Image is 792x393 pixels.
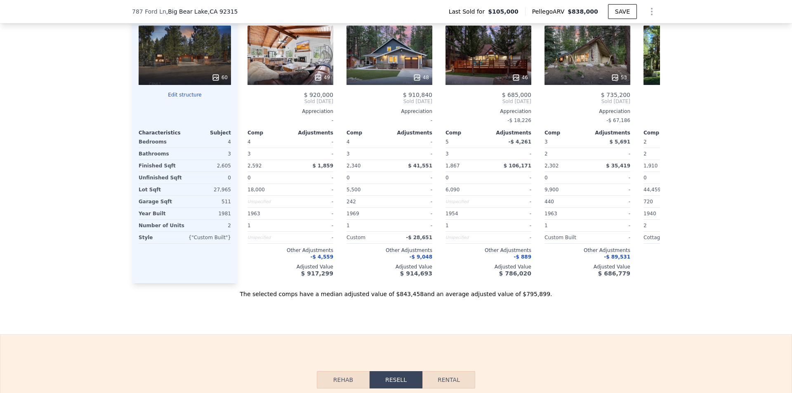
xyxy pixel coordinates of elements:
div: 2 [544,148,586,160]
div: Other Adjustments [544,247,630,254]
span: 44,459 [643,187,661,193]
div: 1 [445,220,487,231]
span: -$ 4,261 [509,139,531,145]
div: Other Adjustments [643,247,729,254]
div: {"Custom Built"} [186,232,231,243]
div: Adjusted Value [544,264,630,270]
div: 60 [212,73,228,82]
span: $ 786,020 [499,270,531,277]
div: 511 [186,196,231,207]
span: -$ 4,559 [311,254,333,260]
span: 4 [247,139,251,145]
div: Adjusted Value [643,264,729,270]
span: $105,000 [488,7,519,16]
div: Subject [185,129,231,136]
div: 1 [247,220,289,231]
span: $ 686,779 [598,270,630,277]
span: Sold [DATE] [544,98,630,105]
span: -$ 18,226 [507,118,531,123]
div: 1963 [247,208,289,219]
span: $ 106,171 [504,163,531,169]
div: Bedrooms [139,136,183,148]
span: 0 [643,175,647,181]
div: 3 [346,148,388,160]
span: 1,910 [643,163,658,169]
div: - [247,115,333,126]
div: 49 [314,73,330,82]
span: 1,867 [445,163,460,169]
span: 242 [346,199,356,205]
span: 6,090 [445,187,460,193]
div: Appreciation [544,108,630,115]
span: 440 [544,199,554,205]
div: - [346,115,432,126]
span: Pending [DATE] [643,98,729,105]
div: - [391,136,432,148]
div: - [391,172,432,184]
div: 53 [611,73,627,82]
span: -$ 89,531 [604,254,630,260]
div: - [490,196,531,207]
button: Resell [370,371,422,388]
div: - [490,172,531,184]
div: Comp [544,129,587,136]
div: - [589,232,630,243]
div: 1940 [643,208,685,219]
div: 27,965 [186,184,231,195]
div: Appreciation [346,108,432,115]
div: Comp [247,129,290,136]
div: - [643,115,729,126]
div: - [391,208,432,219]
div: Number of Units [139,220,184,231]
div: - [589,184,630,195]
div: - [391,196,432,207]
div: 48 [413,73,429,82]
span: , Big Bear Lake [166,7,238,16]
div: Adjusted Value [346,264,432,270]
span: 0 [544,175,548,181]
div: 46 [512,73,528,82]
span: 0 [346,175,350,181]
div: Adjustments [389,129,432,136]
div: Lot Sqft [139,184,183,195]
div: - [292,232,333,243]
span: 720 [643,199,653,205]
div: Adjusted Value [247,264,333,270]
span: 0 [445,175,449,181]
span: $ 910,840 [403,92,432,98]
span: $ 685,000 [502,92,531,98]
div: - [589,172,630,184]
div: Other Adjustments [445,247,531,254]
span: 18,000 [247,187,265,193]
div: Style [139,232,183,243]
span: -$ 889 [514,254,531,260]
span: $ 914,693 [400,270,432,277]
div: Unspecified [247,196,289,207]
span: 3 [544,139,548,145]
button: Edit structure [139,92,231,98]
div: - [292,220,333,231]
span: 4 [346,139,350,145]
span: $ 735,200 [601,92,630,98]
div: 3 [247,148,289,160]
span: Sold [DATE] [346,98,432,105]
div: 2 [188,220,231,231]
div: - [490,148,531,160]
div: - [292,172,333,184]
span: -$ 28,651 [406,235,432,240]
div: The selected comps have a median adjusted value of $843,458 and an average adjusted value of $795... [132,283,660,298]
div: Adjusted Value [445,264,531,270]
div: - [292,136,333,148]
div: - [391,148,432,160]
div: Garage Sqft [139,196,183,207]
div: Adjustments [587,129,630,136]
button: Rehab [317,371,370,388]
div: - [292,148,333,160]
span: $ 920,000 [304,92,333,98]
div: 1963 [544,208,586,219]
span: Pellego ARV [532,7,568,16]
button: Rental [422,371,475,388]
div: Year Built [139,208,183,219]
span: -$ 67,186 [606,118,630,123]
span: 0 [247,175,251,181]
